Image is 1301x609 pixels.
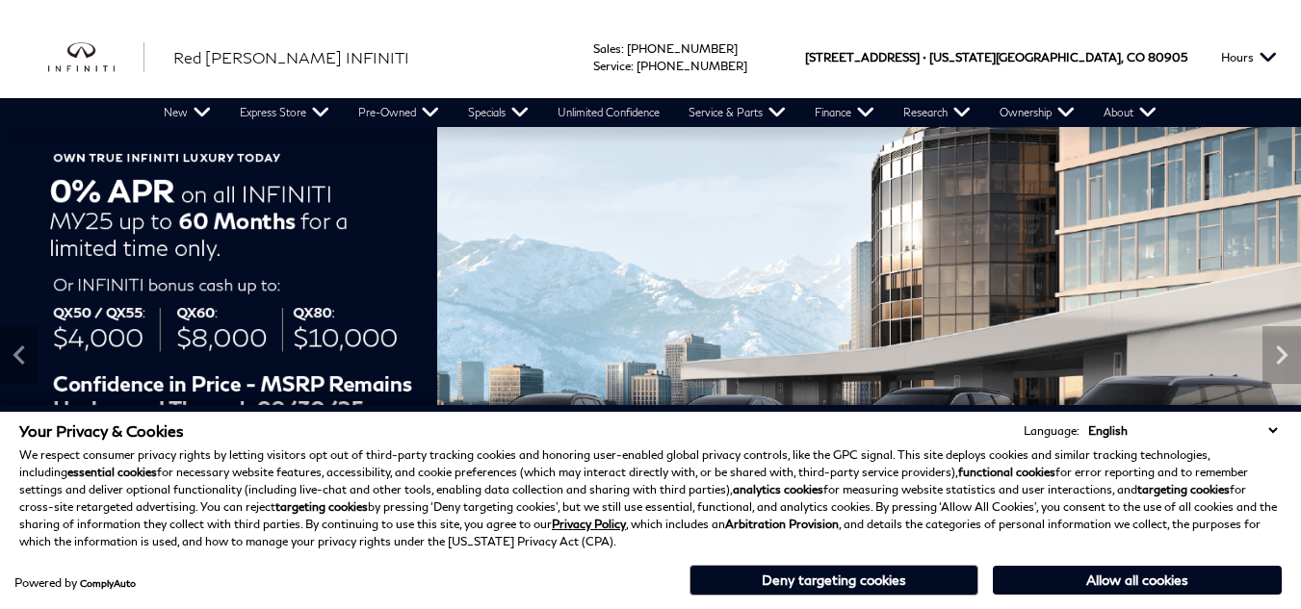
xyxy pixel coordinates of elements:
span: [STREET_ADDRESS] • [805,16,926,98]
select: Language Select [1083,421,1282,440]
strong: functional cookies [958,465,1055,479]
a: Privacy Policy [552,517,626,531]
img: INFINITI [48,42,144,73]
nav: Main Navigation [149,98,1171,127]
div: Next [1262,326,1301,384]
a: Express Store [225,98,344,127]
a: Unlimited Confidence [543,98,674,127]
strong: targeting cookies [275,499,368,514]
a: Specials [454,98,543,127]
span: : [631,59,634,73]
a: Pre-Owned [344,98,454,127]
span: CO [1127,16,1145,98]
span: Your Privacy & Cookies [19,421,184,440]
button: Allow all cookies [993,566,1282,595]
strong: Arbitration Provision [725,517,839,531]
a: Red [PERSON_NAME] INFINITI [173,46,409,69]
span: : [621,41,624,56]
a: New [149,98,225,127]
span: 80905 [1148,16,1187,98]
span: [US_STATE][GEOGRAPHIC_DATA], [929,16,1124,98]
strong: essential cookies [67,465,157,479]
span: Sales [593,41,621,56]
button: Deny targeting cookies [690,565,978,596]
a: Ownership [985,98,1089,127]
a: [STREET_ADDRESS] • [US_STATE][GEOGRAPHIC_DATA], CO 80905 [805,50,1187,64]
span: Red [PERSON_NAME] INFINITI [173,48,409,66]
a: ComplyAuto [80,577,136,589]
button: Open the hours dropdown [1211,16,1287,98]
a: [PHONE_NUMBER] [627,41,738,56]
div: Powered by [14,577,136,589]
a: infiniti [48,42,144,73]
a: [PHONE_NUMBER] [637,59,747,73]
a: Finance [800,98,889,127]
strong: targeting cookies [1137,482,1230,496]
p: We respect consumer privacy rights by letting visitors opt out of third-party tracking cookies an... [19,446,1282,550]
a: Research [889,98,985,127]
div: Language: [1024,425,1080,437]
strong: analytics cookies [733,482,823,496]
span: Service [593,59,631,73]
a: Service & Parts [674,98,800,127]
a: About [1089,98,1171,127]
